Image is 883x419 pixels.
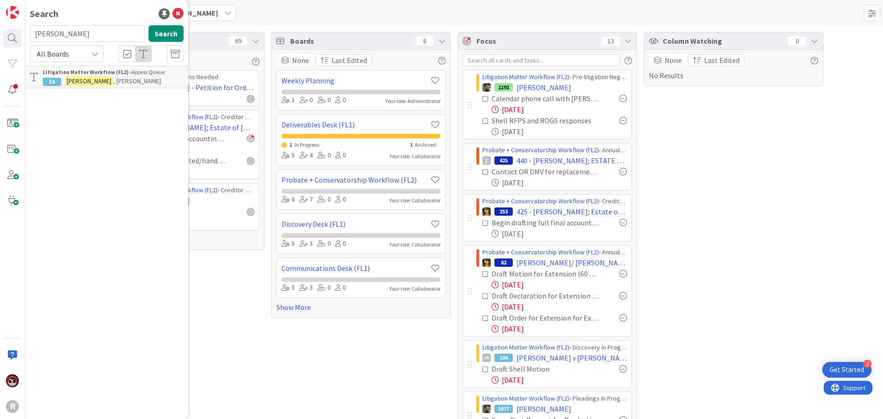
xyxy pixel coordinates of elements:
[476,35,594,46] span: Focus
[317,195,331,205] div: 0
[482,83,491,92] img: MW
[276,302,446,313] a: Show More
[290,35,411,46] span: Boards
[516,82,571,93] span: [PERSON_NAME]
[43,69,132,75] b: Litigation Matter Workflow (FL2) ›
[482,248,599,256] a: Probate + Conservatorship Workflow (FL2)
[281,239,295,249] div: 5
[6,400,19,413] div: R
[281,75,430,86] a: Weekly Planning
[492,374,627,385] div: [DATE]
[688,54,745,66] button: Last Edited
[482,247,627,257] div: › Annual Accounting Queue
[482,343,627,352] div: › Discovery In Progress
[863,360,872,368] div: 2
[492,363,582,374] div: Draft Shell Motion
[281,119,430,130] a: Deliverables Desk (FL1)
[135,122,254,133] span: 425 - [PERSON_NAME]; Estate of [PERSON_NAME]
[317,150,331,161] div: 0
[492,228,627,239] div: [DATE]
[482,258,491,267] img: MR
[281,283,295,293] div: 5
[494,405,513,413] div: 1877
[492,93,599,104] div: Calendar phone call with [PERSON_NAME] and client for this week
[494,258,513,267] div: 62
[492,126,627,137] div: [DATE]
[482,73,569,81] a: Litigation Matter Workflow (FL2)
[113,77,161,85] span: , [PERSON_NAME]
[494,354,513,362] div: 104
[516,206,627,217] span: 425 - [PERSON_NAME]; Estate of [PERSON_NAME]
[482,343,569,351] a: Litigation Matter Workflow (FL2)
[482,72,627,82] div: › Pre-litigation Negotiation
[281,150,295,161] div: 5
[482,146,599,154] a: Probate + Conservatorship Workflow (FL2)
[335,283,346,293] div: 0
[281,95,295,105] div: 1
[37,49,69,58] span: All Boards
[390,196,441,205] div: Your role: Collaborator
[830,365,864,374] div: Get Started
[315,54,372,66] button: Last Edited
[299,239,313,249] div: 3
[482,354,491,362] div: JM
[602,36,620,46] div: 13
[149,25,183,42] button: Search
[492,279,627,290] div: [DATE]
[299,95,313,105] div: 0
[43,78,61,86] div: 59
[135,82,254,93] span: [PERSON_NAME] - Petition for Order for Surrender of Assets
[482,394,627,403] div: › Pleadings In Progress
[289,141,292,148] span: 1
[494,156,513,165] div: 425
[482,145,627,155] div: › Annual Accounting Queue
[281,263,430,274] a: Communications Desk (FL1)
[390,241,441,249] div: Your role: Collaborator
[482,207,491,216] img: MR
[704,55,740,66] span: Last Edited
[665,55,682,66] span: None
[415,36,434,46] div: 8
[162,7,218,18] span: [PERSON_NAME]
[335,239,346,249] div: 0
[482,196,627,206] div: › Creditor Claim Waiting Period
[415,141,436,148] span: Archived
[482,405,491,413] img: MW
[492,268,599,279] div: Draft Motion for Extension (60 days)
[317,283,331,293] div: 0
[663,35,783,46] span: Column Watching
[335,195,346,205] div: 0
[385,97,441,105] div: Your role: Administrator
[492,104,627,115] div: [DATE]
[516,155,627,166] span: 440 - [PERSON_NAME]; ESTATE OF [PERSON_NAME]
[25,66,188,88] a: Litigation Matter Workflow (FL2) ›Appeal Queue59[PERSON_NAME], [PERSON_NAME]
[281,195,295,205] div: 6
[30,25,145,42] input: Search for title...
[492,177,627,188] div: [DATE]
[299,283,313,293] div: 3
[492,312,599,323] div: Draft Order for Extension for Extension (60 days)
[494,83,513,92] div: 1191
[299,195,313,205] div: 7
[482,197,599,205] a: Probate + Conservatorship Workflow (FL2)
[492,115,599,126] div: Shell RFPS and ROGS responses
[335,150,346,161] div: 0
[492,217,599,228] div: Begin drafting full final accounting (draft and pull necessary docs from client)
[294,141,319,148] span: In Progress
[492,290,599,301] div: Draft Declaration for Extension (60 days)
[292,55,309,66] span: None
[30,7,58,21] div: Search
[492,323,627,334] div: [DATE]
[516,257,627,268] span: [PERSON_NAME]/ [PERSON_NAME]
[6,6,19,19] img: Visit kanbanzone.com
[6,374,19,387] img: JS
[390,285,441,293] div: Your role: Collaborator
[482,394,569,402] a: Litigation Matter Workflow (FL2)
[281,218,430,230] a: Discovery Desk (FL1)
[822,362,872,378] div: Open Get Started checklist, remaining modules: 2
[390,152,441,161] div: Your role: Collaborator
[516,403,571,414] span: [PERSON_NAME]
[317,239,331,249] div: 0
[788,36,806,46] div: 0
[332,55,367,66] span: Last Edited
